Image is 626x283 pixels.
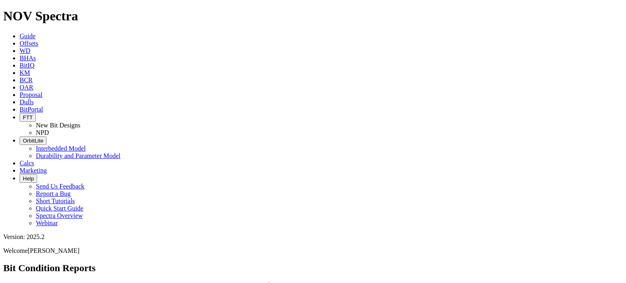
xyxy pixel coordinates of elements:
a: OAR [20,84,33,91]
a: Dulls [20,99,34,105]
a: BHAs [20,55,36,61]
a: Proposal [20,91,42,98]
h2: Bit Condition Reports [3,263,623,274]
a: Send Us Feedback [36,183,84,190]
span: OrbitLite [23,138,43,144]
a: Offsets [20,40,38,47]
h1: NOV Spectra [3,9,623,24]
a: Calcs [20,160,34,167]
button: OrbitLite [20,136,46,145]
button: Help [20,174,37,183]
a: Durability and Parameter Model [36,152,121,159]
a: NPD [36,129,49,136]
a: Report a Bug [36,190,71,197]
span: FTT [23,114,33,121]
a: Short Tutorials [36,197,75,204]
a: WD [20,47,31,54]
a: Guide [20,33,35,39]
a: Webinar [36,219,58,226]
span: [PERSON_NAME] [28,247,79,254]
a: Spectra Overview [36,212,83,219]
a: BitPortal [20,106,43,113]
a: Interbedded Model [36,145,86,152]
a: Marketing [20,167,47,174]
button: FTT [20,113,36,122]
a: New Bit Designs [36,122,80,129]
a: BitIQ [20,62,34,69]
a: BCR [20,77,33,83]
a: KM [20,69,30,76]
a: Quick Start Guide [36,205,83,212]
p: Welcome [3,247,623,254]
div: Version: 2025.2 [3,233,623,241]
span: Help [23,176,34,182]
